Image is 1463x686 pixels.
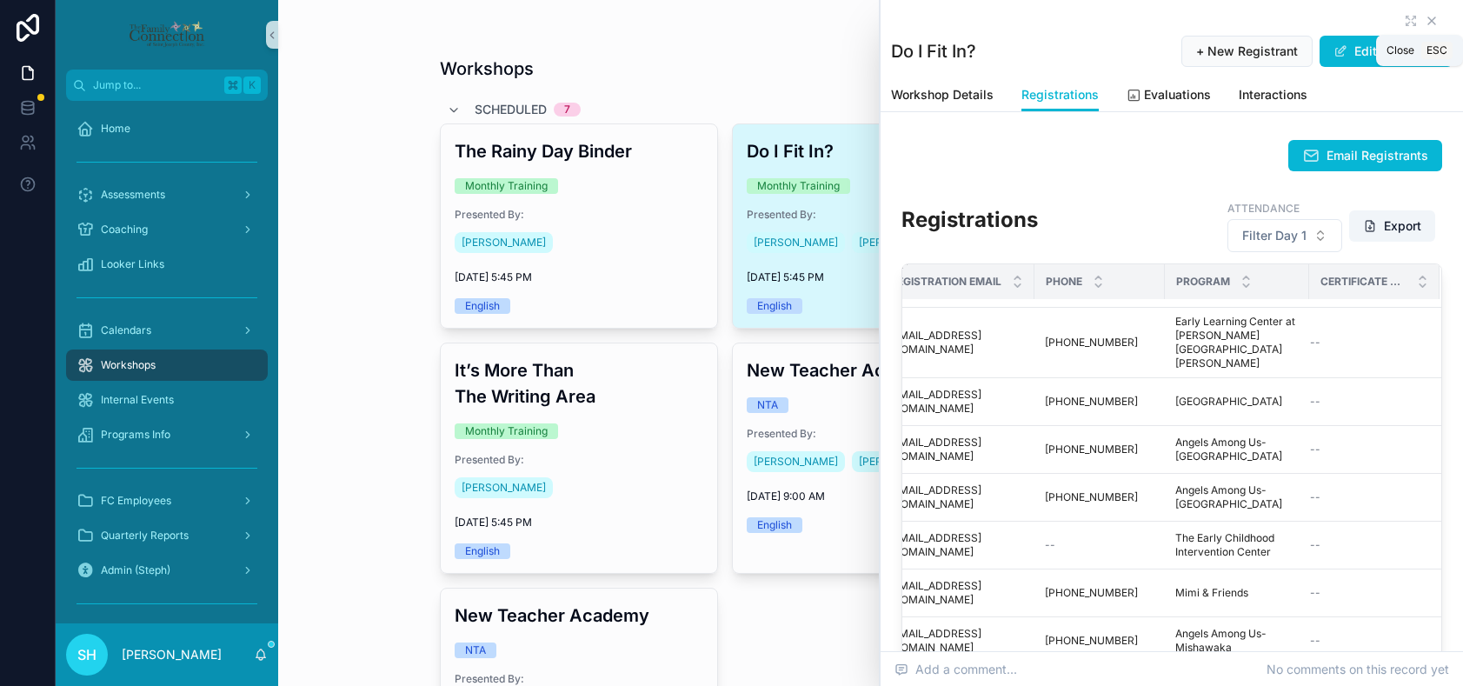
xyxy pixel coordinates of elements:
[66,214,268,245] a: Coaching
[732,123,1010,329] a: Do I Fit In?Monthly TrainingPresented By:[PERSON_NAME][PERSON_NAME][DATE] 5:45 PMEnglish
[1327,147,1428,164] span: Email Registrants
[747,490,995,503] span: [DATE] 9:00 AM
[889,627,1024,655] span: [EMAIL_ADDRESS][DOMAIN_NAME]
[1310,490,1320,504] span: --
[66,70,268,101] button: Jump to...K
[1046,275,1082,289] span: Phone
[101,494,171,508] span: FC Employees
[747,138,995,164] h3: Do I Fit In?
[1320,275,1406,289] span: Certificate Mailed
[101,122,130,136] span: Home
[122,646,222,663] p: [PERSON_NAME]
[101,358,156,372] span: Workshops
[93,78,217,92] span: Jump to...
[1175,531,1299,559] a: The Early Childhood Intervention Center
[1310,490,1419,504] a: --
[889,436,1024,463] a: [EMAIL_ADDRESS][DOMAIN_NAME]
[245,78,259,92] span: K
[1045,538,1055,552] span: --
[747,427,995,441] span: Presented By:
[889,388,1024,416] a: [EMAIL_ADDRESS][DOMAIN_NAME]
[747,232,845,253] a: [PERSON_NAME]
[890,275,1001,289] span: Registration Email
[1175,315,1299,370] span: Early Learning Center at [PERSON_NAME][GEOGRAPHIC_DATA][PERSON_NAME]
[859,455,943,469] span: [PERSON_NAME]
[1310,586,1419,600] a: --
[757,517,792,533] div: English
[455,270,703,284] span: [DATE] 5:45 PM
[1310,395,1419,409] a: --
[66,555,268,586] a: Admin (Steph)
[732,343,1010,574] a: New Teacher AcademyNTAPresented By:[PERSON_NAME][PERSON_NAME][DATE] 9:00 AMEnglish
[889,329,1024,356] a: [EMAIL_ADDRESS][DOMAIN_NAME]
[1196,43,1298,60] span: + New Registrant
[455,477,553,498] a: [PERSON_NAME]
[101,563,170,577] span: Admin (Steph)
[889,531,1024,559] a: [EMAIL_ADDRESS][DOMAIN_NAME]
[1175,395,1299,409] a: [GEOGRAPHIC_DATA]
[66,350,268,381] a: Workshops
[455,672,703,686] span: Presented By:
[1175,627,1299,655] a: Angels Among Us-Mishawaka
[66,520,268,551] a: Quarterly Reports
[455,232,553,253] a: [PERSON_NAME]
[101,323,151,337] span: Calendars
[1021,86,1099,103] span: Registrations
[66,249,268,280] a: Looker Links
[66,113,268,144] a: Home
[747,270,995,284] span: [DATE] 5:45 PM
[101,393,174,407] span: Internal Events
[101,257,164,271] span: Looker Links
[1045,634,1138,648] span: [PHONE_NUMBER]
[455,453,703,467] span: Presented By:
[66,179,268,210] a: Assessments
[747,451,845,472] a: [PERSON_NAME]
[66,315,268,346] a: Calendars
[1175,586,1299,600] a: Mimi & Friends
[859,236,943,250] span: [PERSON_NAME]
[66,419,268,450] a: Programs Info
[1310,538,1320,552] span: --
[455,357,703,410] h3: It’s More Than The Writing Area
[101,188,165,202] span: Assessments
[465,298,500,314] div: English
[754,236,838,250] span: [PERSON_NAME]
[1242,227,1307,244] span: Filter Day 1
[1175,483,1299,511] span: Angels Among Us-[GEOGRAPHIC_DATA]
[1227,200,1300,216] label: Attendance
[465,643,486,658] div: NTA
[889,483,1024,511] a: [EMAIL_ADDRESS][DOMAIN_NAME]
[1045,538,1154,552] a: --
[891,39,976,63] h1: Do I Fit In?
[1239,86,1307,103] span: Interactions
[440,57,534,81] h1: Workshops
[1045,490,1138,504] span: [PHONE_NUMBER]
[455,208,703,222] span: Presented By:
[891,86,994,103] span: Workshop Details
[901,205,1038,234] h2: Registrations
[1175,436,1299,463] span: Angels Among Us-[GEOGRAPHIC_DATA]
[1045,586,1138,600] span: [PHONE_NUMBER]
[1310,443,1320,456] span: --
[1127,79,1211,114] a: Evaluations
[1176,275,1230,289] span: Program
[66,384,268,416] a: Internal Events
[1181,36,1313,67] button: + New Registrant
[1021,79,1099,112] a: Registrations
[1288,140,1442,171] button: Email Registrants
[101,529,189,543] span: Quarterly Reports
[455,138,703,164] h3: The Rainy Day Binder
[852,232,950,253] a: [PERSON_NAME]
[1267,661,1449,678] span: No comments on this record yet
[440,123,718,329] a: The Rainy Day BinderMonthly TrainingPresented By:[PERSON_NAME][DATE] 5:45 PMEnglish
[1045,336,1138,350] span: [PHONE_NUMBER]
[1045,490,1154,504] a: [PHONE_NUMBER]
[1310,443,1419,456] a: --
[1387,43,1414,57] span: Close
[475,101,547,118] span: Scheduled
